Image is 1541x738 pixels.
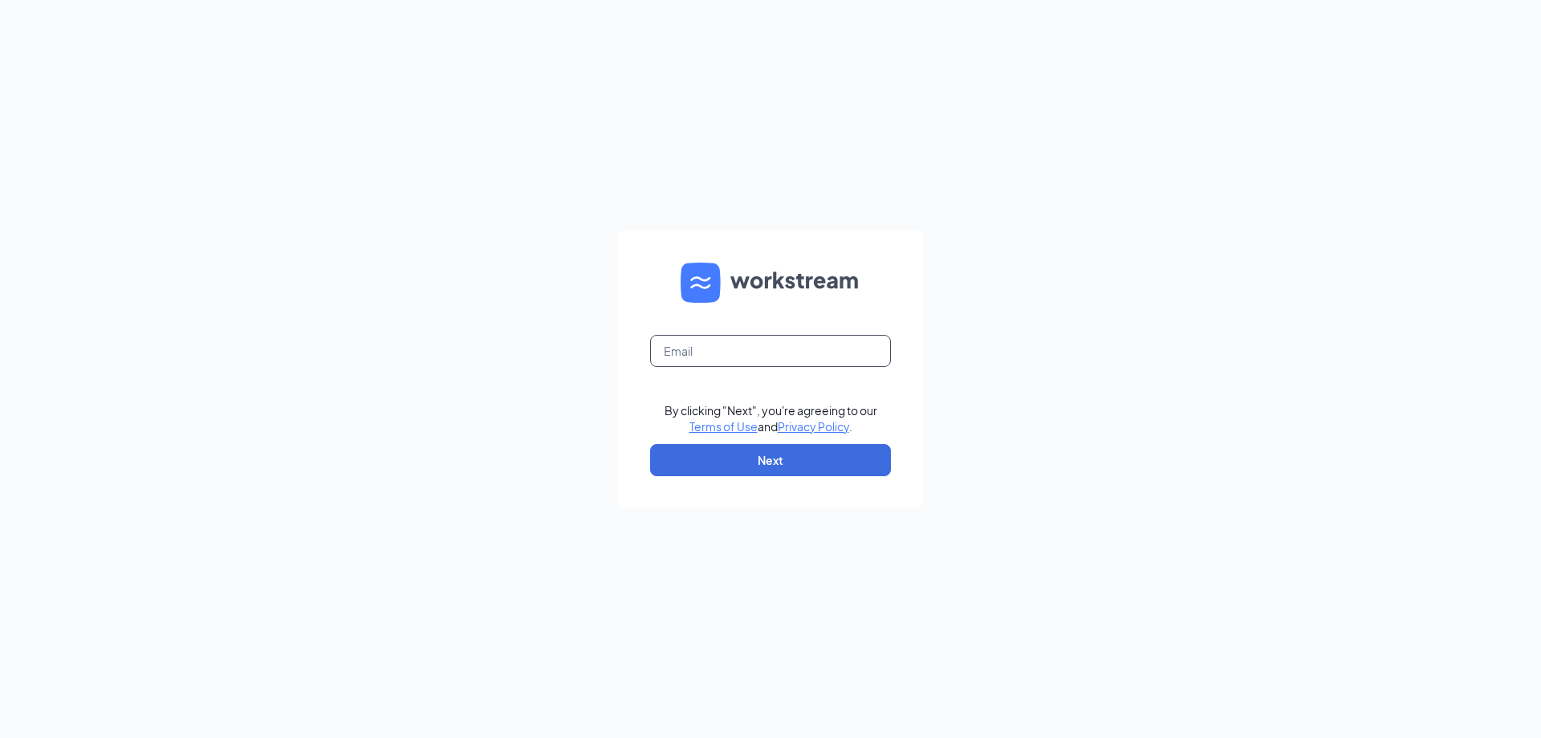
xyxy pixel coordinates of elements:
img: WS logo and Workstream text [681,263,860,303]
input: Email [650,335,891,367]
div: By clicking "Next", you're agreeing to our and . [665,402,877,434]
button: Next [650,444,891,476]
a: Terms of Use [689,419,758,434]
a: Privacy Policy [778,419,849,434]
